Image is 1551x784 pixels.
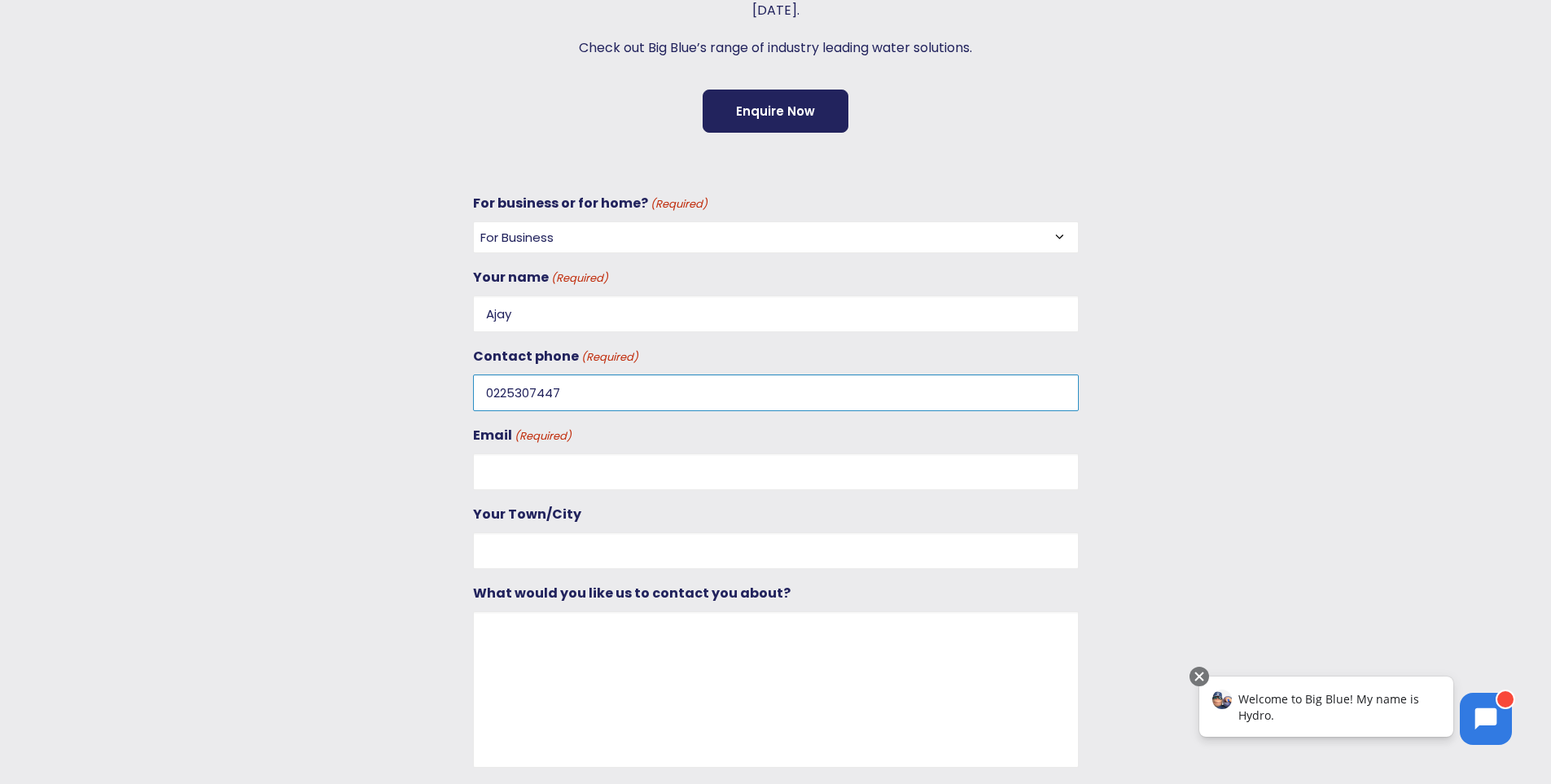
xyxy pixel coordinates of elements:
[473,37,1079,59] p: Check out Big Blue’s range of industry leading water solutions.
[649,195,708,214] span: (Required)
[513,427,572,446] span: (Required)
[473,503,581,526] label: Your Town/City
[473,424,572,447] label: Email
[1182,664,1528,761] iframe: Chatbot
[473,192,708,215] label: For business or for home?
[473,582,791,605] label: What would you like us to contact you about?
[473,266,608,289] label: Your name
[473,345,638,368] label: Contact phone
[550,269,608,288] span: (Required)
[580,348,638,367] span: (Required)
[703,90,848,133] a: Enquire Now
